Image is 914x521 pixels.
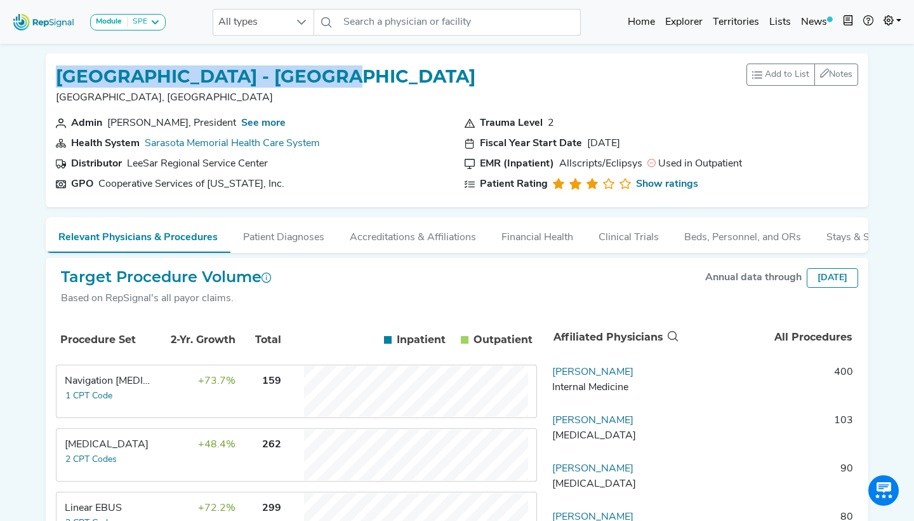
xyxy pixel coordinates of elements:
span: Notes [829,70,852,79]
span: All types [213,10,289,35]
div: Linear EBUS [65,501,152,516]
a: Lists [764,10,796,35]
button: Relevant Physicians & Procedures [46,217,230,253]
th: Affiliated Physicians [548,316,681,358]
div: Interventional Radiology [552,428,675,443]
div: Admin [71,116,102,131]
span: 159 [262,376,281,386]
button: Add to List [746,64,815,86]
td: 400 [680,365,858,403]
button: Stays & Services [814,217,914,252]
input: Search a physician or facility [338,9,581,36]
div: Health System [71,136,140,151]
strong: Module [96,18,122,25]
span: 262 [262,440,281,450]
span: +73.7% [198,376,235,386]
div: LeeSar Regional Service Center [127,156,268,172]
span: Inpatient [397,332,446,348]
span: +72.2% [198,503,235,513]
a: See more [241,118,286,128]
th: All Procedures [681,316,858,358]
a: Territories [708,10,764,35]
div: Fiscal Year Start Date [480,136,582,151]
div: Thoracic Surgery [552,477,675,492]
button: 1 CPT Code [65,389,113,403]
div: Allscripts/Eclipsys [559,156,642,172]
div: SPE [128,17,147,27]
button: 2 CPT Codes [65,452,117,467]
div: [DATE] [807,268,858,288]
div: Cooperative Services of Florida, Inc. [98,177,284,192]
span: Add to List [765,68,809,81]
th: Total [239,318,283,362]
div: Internal Medicine [552,380,675,395]
div: EMR (Inpatient) [480,156,554,172]
a: Explorer [660,10,708,35]
button: Notes [814,64,858,86]
div: Transbronchial Biopsy [65,437,152,452]
button: Beds, Personnel, and ORs [672,217,814,252]
div: Sarasota Memorial Health Care System [145,136,320,151]
div: Distributor [71,156,122,172]
div: Based on RepSignal's all payor claims. [61,291,272,306]
a: [PERSON_NAME] [552,464,633,474]
div: [DATE] [587,136,620,151]
button: Clinical Trials [586,217,672,252]
td: 103 [680,413,858,451]
span: 299 [262,503,281,513]
span: Outpatient [474,332,533,348]
div: Lorrie Liang, President [107,116,236,131]
a: News [796,10,838,35]
div: toolbar [746,64,858,86]
div: GPO [71,177,93,192]
h1: [GEOGRAPHIC_DATA] - [GEOGRAPHIC_DATA] [56,66,475,88]
button: Intel Book [838,10,858,35]
span: +48.4% [198,440,235,450]
div: Navigation Bronchoscopy [65,374,152,389]
button: ModuleSPE [90,14,166,30]
a: [PERSON_NAME] [552,416,633,426]
div: Annual data through [705,270,802,285]
div: 2 [548,116,554,131]
th: Procedure Set [58,318,154,362]
h2: Target Procedure Volume [61,268,272,287]
button: Accreditations & Affiliations [337,217,489,252]
td: 90 [680,461,858,499]
div: [PERSON_NAME], President [107,116,236,131]
a: Show ratings [636,177,698,192]
div: Trauma Level [480,116,543,131]
p: [GEOGRAPHIC_DATA], [GEOGRAPHIC_DATA] [56,90,475,105]
div: Used in Outpatient [647,156,742,172]
a: Sarasota Memorial Health Care System [145,139,320,149]
th: 2-Yr. Growth [155,318,237,362]
a: Home [623,10,660,35]
a: [PERSON_NAME] [552,367,633,377]
button: Financial Health [489,217,586,252]
button: Patient Diagnoses [230,217,337,252]
div: Patient Rating [480,177,548,192]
